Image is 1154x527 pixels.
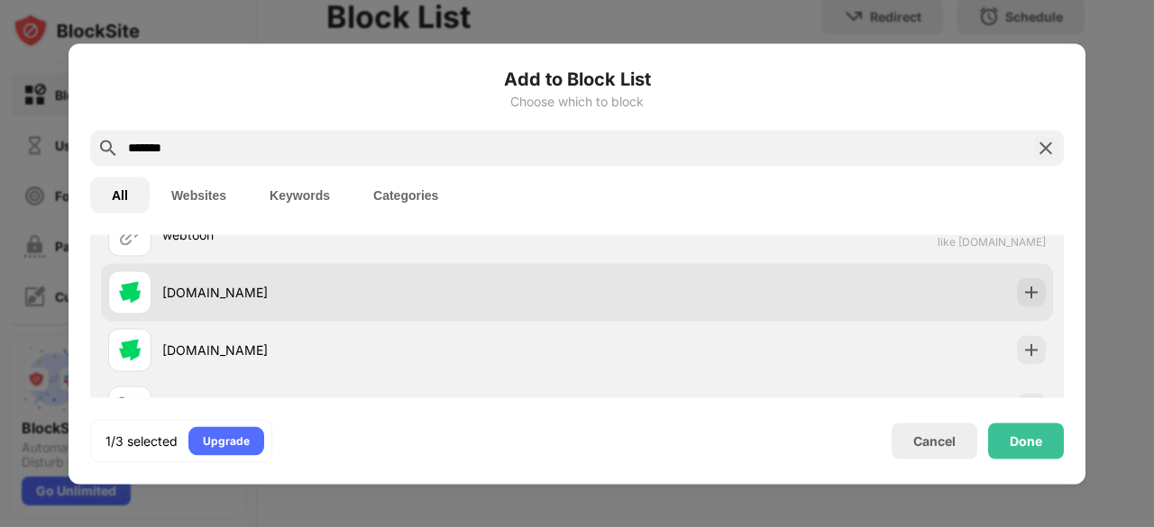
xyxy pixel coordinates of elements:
button: Websites [150,177,248,213]
img: favicons [119,281,141,303]
div: Upgrade [203,432,250,450]
div: Done [1010,433,1042,448]
img: search.svg [97,137,119,159]
img: favicons [119,396,141,418]
h6: Add to Block List [90,65,1064,92]
div: Cancel [913,433,956,449]
button: Keywords [248,177,352,213]
div: Choose which to block [90,94,1064,108]
img: search-close [1035,137,1057,159]
img: favicons [119,339,141,360]
div: [DOMAIN_NAME] [162,283,577,302]
span: Please include full domain structure, like [DOMAIN_NAME] [860,221,1046,248]
img: url.svg [119,223,141,245]
button: Categories [352,177,460,213]
div: webtoon [162,225,577,244]
div: 1/3 selected [105,432,178,450]
div: [DOMAIN_NAME] [162,341,577,359]
button: All [90,177,150,213]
